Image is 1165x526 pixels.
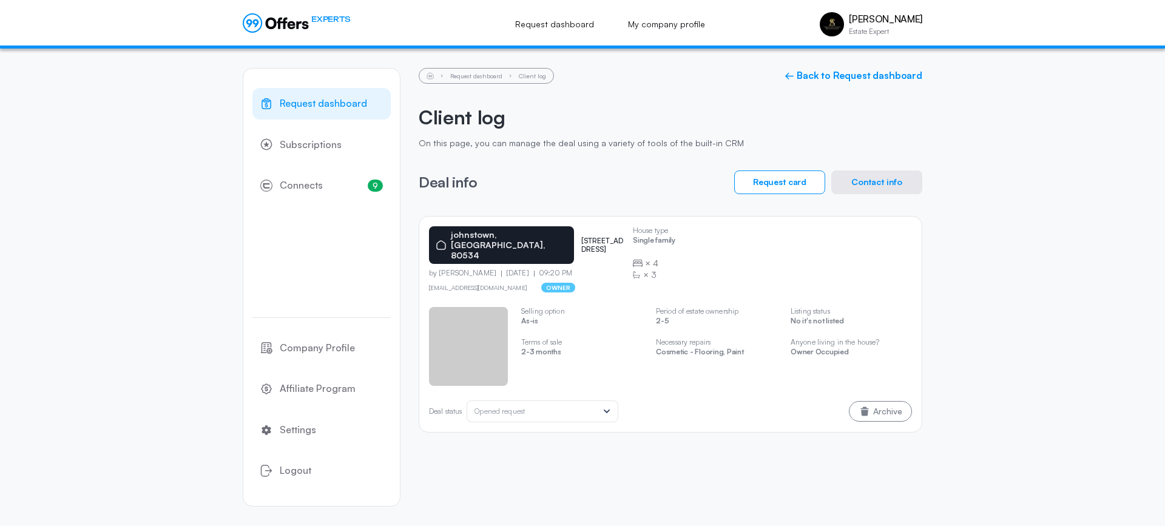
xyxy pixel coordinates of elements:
[429,307,508,386] swiper-slide: 1 / 5
[615,11,718,38] a: My company profile
[633,226,675,235] p: House type
[252,373,391,405] a: Affiliate Program
[280,463,311,479] span: Logout
[419,106,922,129] h2: Client log
[656,317,777,328] p: 2-5
[521,307,643,315] p: Selling option
[252,332,391,364] a: Company Profile
[252,455,391,487] button: Logout
[534,269,573,277] p: 09:20 PM
[451,230,567,260] p: johnstown, [GEOGRAPHIC_DATA], 80534
[581,237,623,254] p: [STREET_ADDRESS]
[791,307,912,369] swiper-slide: 4 / 5
[791,307,912,315] p: Listing status
[791,338,912,346] p: Anyone living in the house?
[419,174,478,190] h3: Deal info
[873,407,902,416] span: Archive
[785,70,922,81] a: ← Back to Request dashboard
[252,129,391,161] a: Subscriptions
[501,269,534,277] p: [DATE]
[429,269,501,277] p: by [PERSON_NAME]
[280,96,367,112] span: Request dashboard
[311,13,350,25] span: EXPERTS
[519,73,546,79] li: Client log
[656,307,777,315] p: Period of estate ownership
[656,348,777,359] p: Cosmetic - Flooring, Paint
[429,407,462,416] p: Deal status
[474,406,525,416] span: Opened request
[791,317,912,328] p: No it's not listed
[653,257,658,269] span: 4
[521,307,643,369] swiper-slide: 2 / 5
[243,13,350,33] a: EXPERTS
[820,12,844,36] img: Adam Schwartz
[633,257,675,269] div: ×
[849,13,922,25] p: [PERSON_NAME]
[450,72,502,79] a: Request dashboard
[521,338,643,346] p: Terms of sale
[541,283,576,292] p: owner
[521,317,643,328] p: As-is
[280,137,342,153] span: Subscriptions
[252,414,391,446] a: Settings
[633,269,675,281] div: ×
[521,348,643,359] p: 2-3 months
[651,269,657,281] span: 3
[656,307,777,369] swiper-slide: 3 / 5
[368,180,383,192] span: 9
[656,338,777,346] p: Necessary repairs
[280,340,355,356] span: Company Profile
[280,422,316,438] span: Settings
[252,170,391,201] a: Connects9
[849,28,922,35] p: Estate Expert
[280,381,356,397] span: Affiliate Program
[791,348,912,359] p: Owner Occupied
[429,284,527,291] a: [EMAIL_ADDRESS][DOMAIN_NAME]
[849,401,912,422] button: Archive
[831,170,922,194] button: Contact info
[734,170,825,194] button: Request card
[502,11,607,38] a: Request dashboard
[633,236,675,248] p: Single family
[252,88,391,120] a: Request dashboard
[280,178,323,194] span: Connects
[419,138,922,149] p: On this page, you can manage the deal using a variety of tools of the built-in CRM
